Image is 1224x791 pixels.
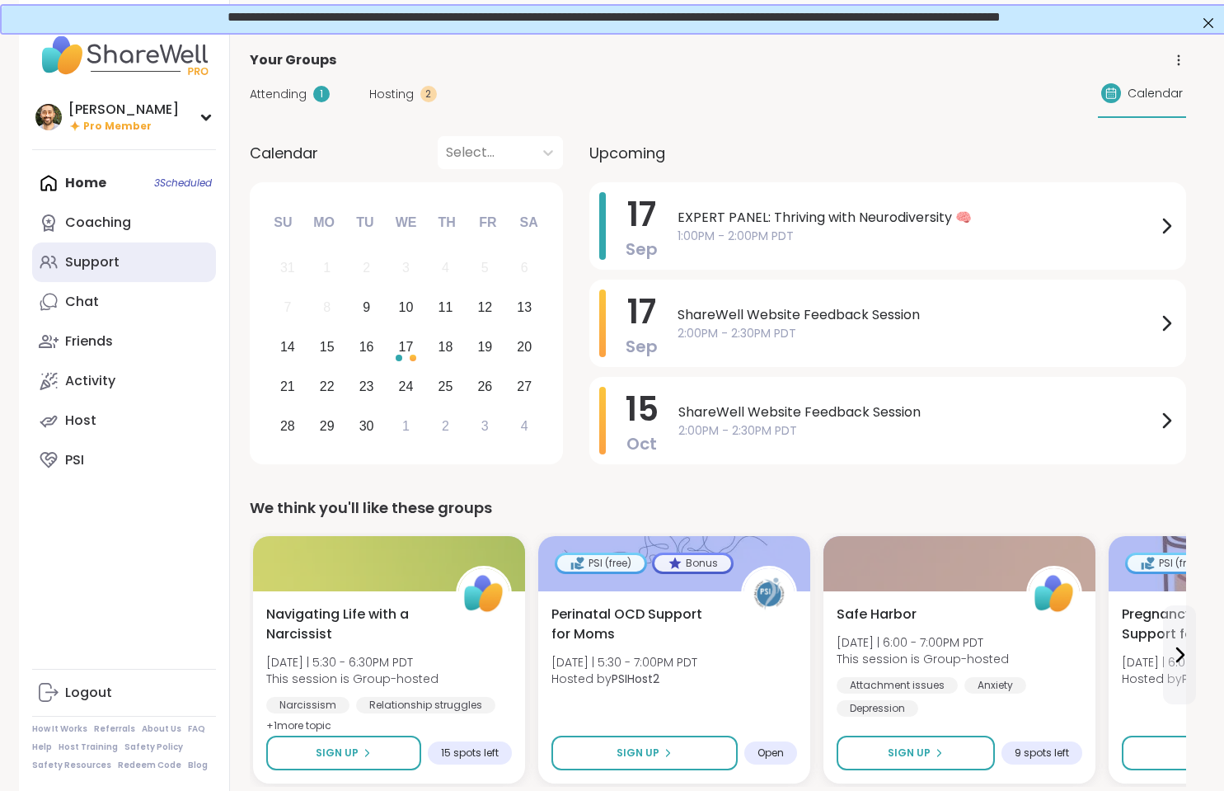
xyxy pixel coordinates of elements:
img: PSIHost2 [743,568,795,619]
div: Choose Sunday, September 28th, 2025 [270,408,306,444]
div: 3 [481,415,489,437]
span: 9 spots left [1015,746,1069,760]
span: This session is Group-hosted [266,671,438,687]
span: Upcoming [589,142,665,164]
div: 1 [313,86,330,102]
a: Coaching [32,203,216,242]
div: Friends [65,332,113,351]
div: Choose Thursday, October 2nd, 2025 [428,408,463,444]
div: Choose Monday, September 22nd, 2025 [309,369,345,404]
div: Relationship struggles [356,697,495,713]
img: ShareWell [458,568,509,619]
a: Logout [32,673,216,713]
span: Hosted by [551,671,697,687]
div: Not available Sunday, September 7th, 2025 [270,290,306,326]
div: 14 [280,336,295,358]
div: Not available Monday, September 1st, 2025 [309,251,345,286]
div: 20 [517,336,532,358]
span: 15 [626,386,659,432]
div: Choose Sunday, September 14th, 2025 [270,330,306,365]
span: 17 [627,289,656,335]
div: Not available Monday, September 8th, 2025 [309,290,345,326]
div: Choose Sunday, September 21st, 2025 [270,369,306,404]
div: Th [429,205,465,241]
div: Chat [65,293,99,311]
span: 17 [627,191,656,238]
div: 2 [363,257,370,279]
span: Attending [250,86,307,103]
div: 30 [359,415,374,437]
div: 2 [442,415,449,437]
a: Safety Resources [32,760,111,771]
div: 7 [284,296,291,318]
div: Choose Saturday, September 20th, 2025 [507,330,542,365]
div: Choose Monday, September 29th, 2025 [309,408,345,444]
span: [DATE] | 5:30 - 6:30PM PDT [266,654,438,671]
div: Not available Thursday, September 4th, 2025 [428,251,463,286]
div: Activity [65,372,115,390]
div: Choose Tuesday, September 9th, 2025 [349,290,384,326]
span: 1:00PM - 2:00PM PDT [678,228,1156,245]
div: 8 [323,296,331,318]
div: 6 [521,257,528,279]
span: Sign Up [617,746,659,760]
span: Oct [626,432,657,455]
span: Sign Up [888,746,931,760]
div: Choose Thursday, September 18th, 2025 [428,330,463,365]
div: Choose Friday, September 12th, 2025 [467,290,503,326]
div: 12 [477,296,492,318]
div: PSI [65,451,84,469]
div: 9 [363,296,370,318]
div: Not available Sunday, August 31st, 2025 [270,251,306,286]
span: Your Groups [250,50,336,70]
span: Perinatal OCD Support for Moms [551,605,723,644]
a: Redeem Code [118,760,181,771]
div: 16 [359,336,374,358]
div: Coaching [65,214,131,232]
button: Sign Up [837,736,995,770]
a: About Us [142,723,181,735]
div: 1 [323,257,331,279]
div: Mo [306,205,342,241]
a: Chat [32,282,216,322]
div: Not available Friday, September 5th, 2025 [467,251,503,286]
div: Choose Tuesday, September 23rd, 2025 [349,369,384,404]
div: 21 [280,375,295,398]
div: PSI (free) [557,555,645,572]
div: 5 [481,257,489,279]
div: Logout [65,684,112,702]
div: Choose Wednesday, October 1st, 2025 [388,408,424,444]
span: EXPERT PANEL: Thriving with Neurodiversity 🧠 [678,208,1156,228]
div: 11 [438,296,453,318]
span: ShareWell Website Feedback Session [678,403,1156,422]
div: Choose Saturday, October 4th, 2025 [507,408,542,444]
div: Su [265,205,301,241]
div: Not available Wednesday, September 3rd, 2025 [388,251,424,286]
div: Narcissism [266,697,349,713]
div: Choose Wednesday, September 24th, 2025 [388,369,424,404]
div: 29 [320,415,335,437]
div: PSI (free) [1128,555,1215,572]
span: Calendar [250,142,318,164]
div: 3 [402,257,410,279]
span: Sign Up [316,746,359,760]
span: Hosting [369,86,414,103]
div: 22 [320,375,335,398]
button: Sign Up [266,736,421,770]
div: Choose Thursday, September 25th, 2025 [428,369,463,404]
button: Sign Up [551,736,738,770]
a: PSI [32,440,216,480]
div: 1 [402,415,410,437]
div: 17 [399,336,414,358]
a: Referrals [94,723,135,735]
div: 23 [359,375,374,398]
a: Support [32,242,216,282]
div: Attachment issues [837,677,958,694]
div: Choose Saturday, September 27th, 2025 [507,369,542,404]
div: Support [65,253,120,271]
span: ShareWell Website Feedback Session [678,305,1156,325]
div: 4 [442,257,449,279]
span: 2:00PM - 2:30PM PDT [678,422,1156,440]
div: Choose Tuesday, September 16th, 2025 [349,330,384,365]
span: 15 spots left [441,746,499,760]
